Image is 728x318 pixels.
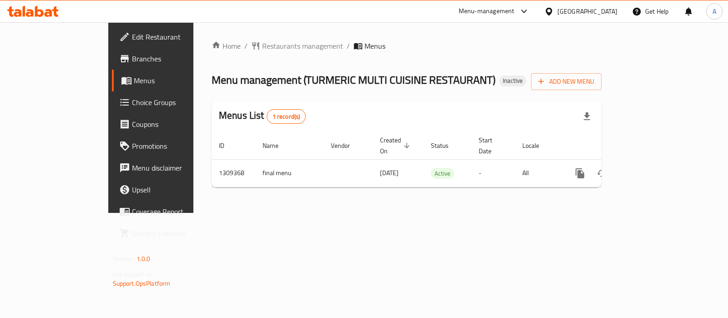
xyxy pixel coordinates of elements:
span: ID [219,140,236,151]
span: Choice Groups [132,97,222,108]
a: Upsell [112,179,230,201]
div: Inactive [499,76,526,86]
span: Start Date [479,135,504,156]
a: Grocery Checklist [112,222,230,244]
span: A [713,6,716,16]
button: Change Status [591,162,613,184]
h2: Menus List [219,109,306,124]
td: final menu [255,159,324,187]
span: Branches [132,53,222,64]
a: Promotions [112,135,230,157]
span: Grocery Checklist [132,228,222,239]
span: Created On [380,135,413,156]
a: Choice Groups [112,91,230,113]
span: Add New Menu [538,76,594,87]
a: Coverage Report [112,201,230,222]
span: Menu disclaimer [132,162,222,173]
a: Edit Restaurant [112,26,230,48]
span: Coverage Report [132,206,222,217]
span: Vendor [331,140,362,151]
table: enhanced table [212,132,664,187]
div: Total records count [267,109,306,124]
a: Restaurants management [251,40,343,51]
span: Active [431,168,454,179]
li: / [244,40,248,51]
div: [GEOGRAPHIC_DATA] [557,6,617,16]
div: Export file [576,106,598,127]
td: All [515,159,562,187]
span: Status [431,140,460,151]
div: Menu-management [459,6,515,17]
span: Menus [364,40,385,51]
a: Coupons [112,113,230,135]
a: Support.OpsPlatform [113,278,171,289]
th: Actions [562,132,664,160]
span: [DATE] [380,167,399,179]
span: 1 record(s) [267,112,306,121]
a: Menu disclaimer [112,157,230,179]
a: Branches [112,48,230,70]
span: Coupons [132,119,222,130]
span: 1.0.0 [136,253,151,265]
span: Menu management ( TURMERIC MULTI CUISINE RESTAURANT ) [212,70,495,90]
span: Menus [134,75,222,86]
span: Restaurants management [262,40,343,51]
button: Add New Menu [531,73,602,90]
span: Locale [522,140,551,151]
span: Name [263,140,290,151]
button: more [569,162,591,184]
nav: breadcrumb [212,40,602,51]
td: - [471,159,515,187]
span: Get support on: [113,268,155,280]
a: Menus [112,70,230,91]
span: Version: [113,253,135,265]
td: 1309368 [212,159,255,187]
span: Promotions [132,141,222,151]
span: Edit Restaurant [132,31,222,42]
li: / [347,40,350,51]
span: Upsell [132,184,222,195]
span: Inactive [499,77,526,85]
